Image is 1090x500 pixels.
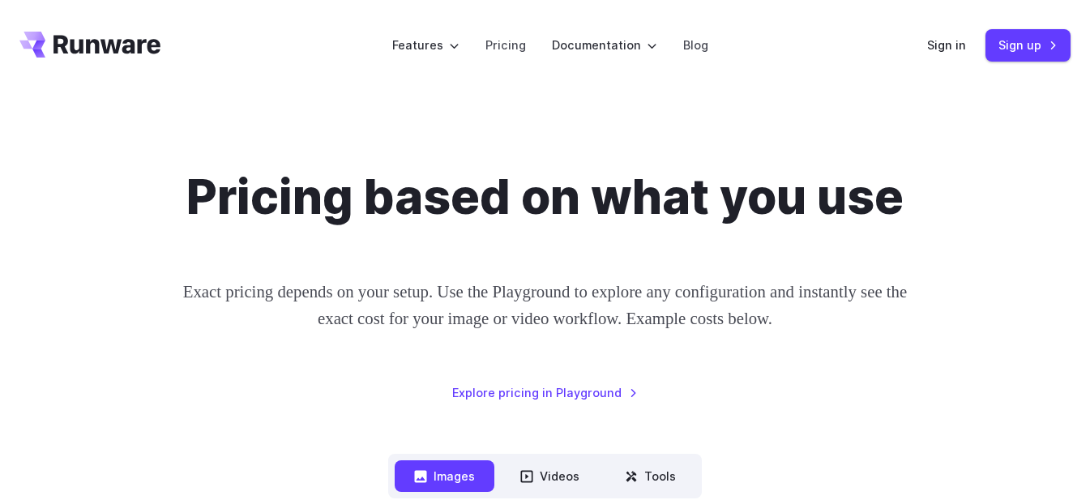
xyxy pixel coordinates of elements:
[392,36,460,54] label: Features
[177,278,913,332] p: Exact pricing depends on your setup. Use the Playground to explore any configuration and instantl...
[605,460,695,492] button: Tools
[501,460,599,492] button: Videos
[186,169,904,226] h1: Pricing based on what you use
[683,36,708,54] a: Blog
[452,383,638,402] a: Explore pricing in Playground
[985,29,1071,61] a: Sign up
[927,36,966,54] a: Sign in
[19,32,160,58] a: Go to /
[485,36,526,54] a: Pricing
[395,460,494,492] button: Images
[552,36,657,54] label: Documentation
